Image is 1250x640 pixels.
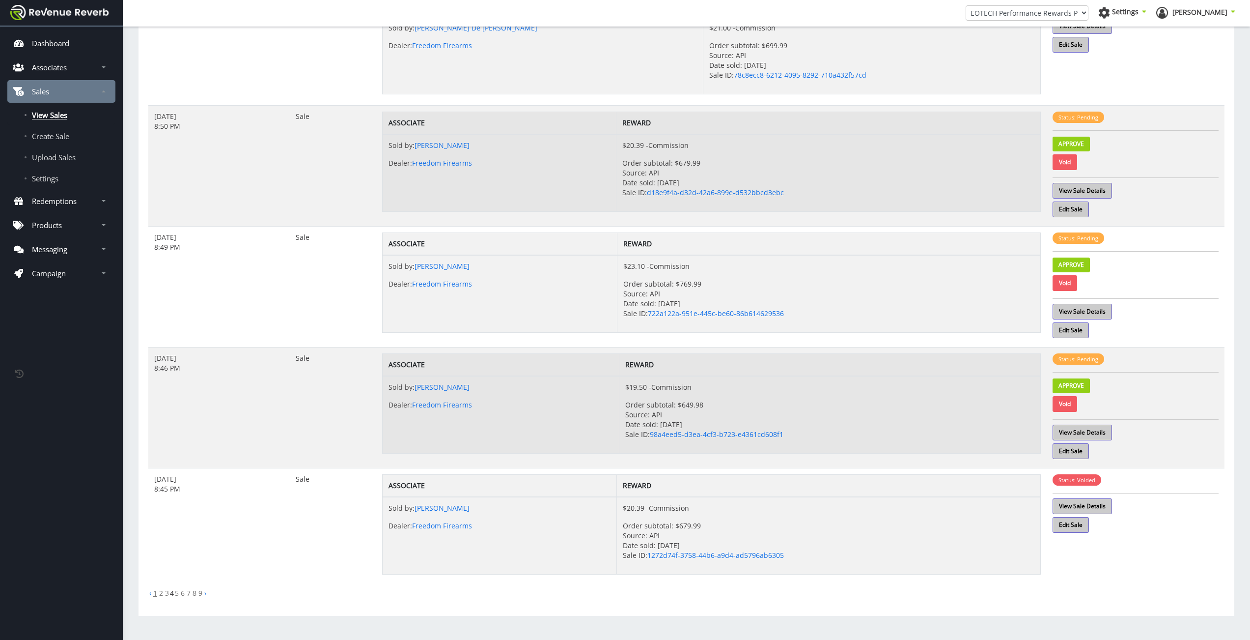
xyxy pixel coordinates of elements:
[170,588,174,598] li: 4
[382,112,616,134] th: Associate
[1053,517,1089,533] a: Edit Sale
[32,220,62,230] p: Products
[32,38,69,48] p: Dashboard
[647,551,784,560] a: 1272d74f-3758-44b6-a9d4-ad5796ab6305
[647,188,784,197] a: d18e9f4a-d32d-42a6-899e-d532bbcd3ebc
[1053,112,1104,123] span: Status: Pending
[622,141,1034,150] p: $20.39 -
[1053,154,1077,170] a: Void
[415,23,537,32] a: [PERSON_NAME] De [PERSON_NAME]
[617,233,1041,255] th: Reward
[1098,7,1146,22] a: Settings
[32,152,76,162] span: Upload Sales
[7,238,115,261] a: Messaging
[389,23,697,33] p: Sold by:
[382,353,619,376] th: Associate
[290,468,376,585] td: Sale
[1053,396,1077,412] a: Void
[412,41,472,50] a: Freedom Firearms
[651,382,692,392] span: Commission
[7,169,115,188] a: Settings
[32,62,67,72] p: Associates
[1112,7,1139,16] span: Settings
[1053,353,1104,365] span: Status: Pending
[1053,425,1112,440] a: View Sale Details
[1053,443,1089,459] a: Edit Sale
[1053,304,1112,320] a: View Sale Details
[415,382,470,392] a: [PERSON_NAME]
[149,588,151,598] a: ‹
[1053,378,1090,393] a: Approve
[709,23,1034,33] p: $21.00 -
[7,214,115,236] a: Products
[1053,322,1089,338] a: Edit Sale
[389,503,611,513] p: Sold by:
[1053,137,1090,151] a: Approve
[1053,183,1112,199] a: View Sale Details
[181,588,185,598] a: 6
[648,309,784,318] a: 722a122a-951e-445c-be60-86b614629536
[412,400,472,409] a: Freedom Firearms
[198,588,202,598] a: 9
[148,105,290,226] td: [DATE] 8:50 PM
[734,70,866,80] a: 78c8ecc8-6212-4095-8292-710a432f57cd
[7,147,115,167] a: Upload Sales
[623,503,1034,513] p: $20.39 -
[153,588,157,598] a: 1
[7,56,115,79] a: Associates
[148,347,290,468] td: [DATE] 8:46 PM
[32,268,66,278] p: Campaign
[709,41,1034,80] p: Order subtotal: $699.99 Source: API Date sold: [DATE] Sale ID:
[7,262,115,285] a: Campaign
[415,262,470,271] a: [PERSON_NAME]
[187,588,191,598] a: 7
[32,110,67,120] span: View Sales
[290,226,376,347] td: Sale
[148,226,290,347] td: [DATE] 8:49 PM
[616,112,1040,134] th: Reward
[1053,202,1089,217] a: Edit Sale
[1053,233,1104,244] span: Status: Pending
[1053,275,1077,291] a: Void
[382,474,616,497] th: Associate
[389,141,610,150] p: Sold by:
[7,80,115,103] a: Sales
[389,400,613,410] p: Dealer:
[204,588,206,598] a: ›
[1053,498,1112,514] a: View Sale Details
[1053,37,1089,53] a: Edit Sale
[625,382,1034,392] p: $19.50 -
[10,5,109,20] img: navbar brand
[7,32,115,55] a: Dashboard
[1053,258,1090,272] a: Approve
[290,347,376,468] td: Sale
[1053,474,1101,486] span: Status: Voided
[290,105,376,226] td: Sale
[389,41,697,51] p: Dealer:
[623,279,1035,319] p: Order subtotal: $769.99 Source: API Date sold: [DATE] Sale ID:
[32,87,49,96] p: Sales
[623,262,1035,271] p: $23.10 -
[622,158,1034,198] p: Order subtotal: $679.99 Source: API Date sold: [DATE] Sale ID:
[389,521,611,531] p: Dealer:
[1156,7,1168,19] img: ph-profile.png
[32,196,77,206] p: Redemptions
[619,353,1041,376] th: Reward
[32,174,58,183] span: Settings
[649,262,690,271] span: Commission
[7,126,115,146] a: Create Sale
[7,105,115,125] a: View Sales
[649,503,689,513] span: Commission
[735,23,776,32] span: Commission
[412,158,472,168] a: Freedom Firearms
[616,474,1040,497] th: Reward
[32,244,67,254] p: Messaging
[159,588,163,598] a: 2
[32,131,69,141] span: Create Sale
[165,588,169,598] a: 3
[650,430,783,439] a: 98a4eed5-d3ea-4cf3-b723-e4361cd608f1
[648,141,689,150] span: Commission
[175,588,179,598] a: 5
[7,190,115,212] a: Redemptions
[625,400,1034,439] p: Order subtotal: $649.98 Source: API Date sold: [DATE] Sale ID:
